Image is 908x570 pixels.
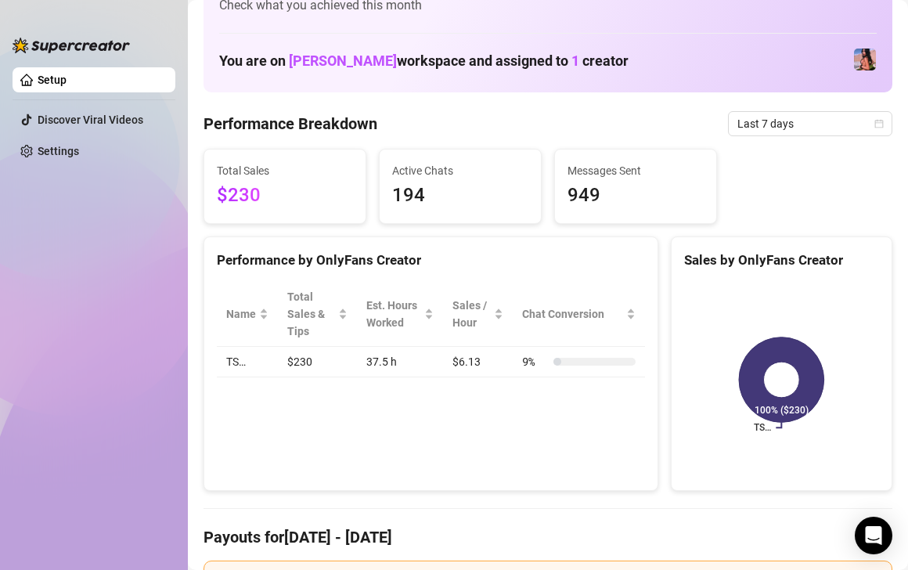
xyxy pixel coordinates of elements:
[38,114,143,126] a: Discover Viral Videos
[217,282,278,347] th: Name
[38,145,79,157] a: Settings
[737,112,883,135] span: Last 7 days
[204,113,377,135] h4: Performance Breakdown
[217,250,645,271] div: Performance by OnlyFans Creator
[289,52,397,69] span: [PERSON_NAME]
[684,250,879,271] div: Sales by OnlyFans Creator
[443,347,513,377] td: $6.13
[38,74,67,86] a: Setup
[204,526,892,548] h4: Payouts for [DATE] - [DATE]
[357,347,443,377] td: 37.5 h
[226,305,256,323] span: Name
[522,353,547,370] span: 9 %
[217,181,353,211] span: $230
[567,181,704,211] span: 949
[571,52,579,69] span: 1
[755,423,772,434] text: TS…
[287,288,335,340] span: Total Sales & Tips
[513,282,645,347] th: Chat Conversion
[366,297,421,331] div: Est. Hours Worked
[874,119,884,128] span: calendar
[392,181,528,211] span: 194
[392,162,528,179] span: Active Chats
[13,38,130,53] img: logo-BBDzfeDw.svg
[567,162,704,179] span: Messages Sent
[217,162,353,179] span: Total Sales
[217,347,278,377] td: TS…
[522,305,623,323] span: Chat Conversion
[854,49,876,70] img: TS (@averylustx)
[855,517,892,554] div: Open Intercom Messenger
[278,347,357,377] td: $230
[278,282,357,347] th: Total Sales & Tips
[219,52,629,70] h1: You are on workspace and assigned to creator
[443,282,513,347] th: Sales / Hour
[452,297,491,331] span: Sales / Hour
